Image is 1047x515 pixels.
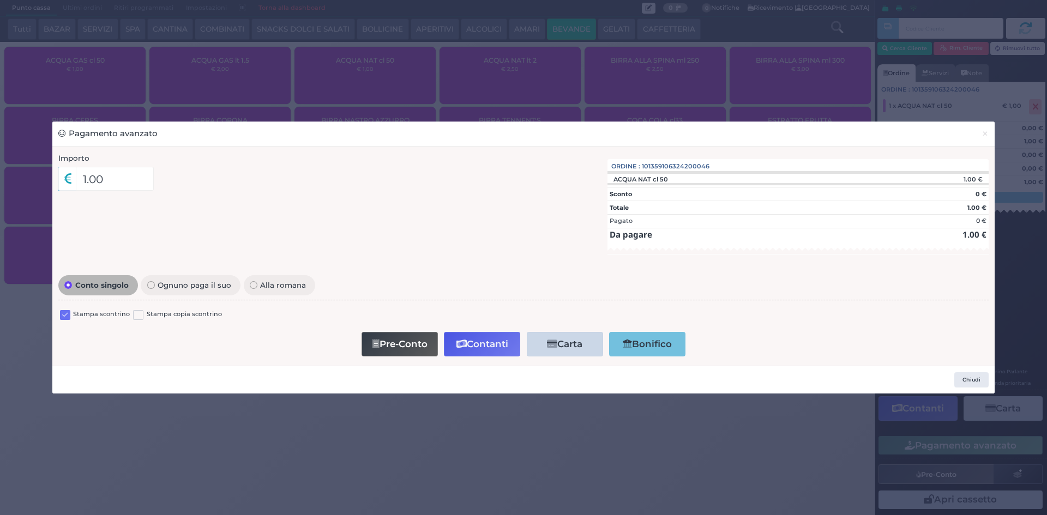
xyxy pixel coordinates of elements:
[73,310,130,320] label: Stampa scontrino
[609,332,685,356] button: Bonifico
[610,204,629,211] strong: Totale
[362,332,438,356] button: Pre-Conto
[893,175,989,183] div: 1.00 €
[611,162,640,171] span: Ordine :
[527,332,603,356] button: Carta
[257,281,309,289] span: Alla romana
[962,229,986,240] strong: 1.00 €
[610,216,633,226] div: Pagato
[147,310,222,320] label: Stampa copia scontrino
[976,122,995,146] button: Chiudi
[982,128,989,140] span: ×
[58,153,89,163] label: Importo
[58,128,158,140] h3: Pagamento avanzato
[607,175,673,183] div: ACQUA NAT cl 50
[610,229,652,240] strong: Da pagare
[76,167,154,191] input: Es. 30.99
[642,162,709,171] span: 101359106324200046
[155,281,234,289] span: Ognuno paga il suo
[967,204,986,211] strong: 1.00 €
[72,281,131,289] span: Conto singolo
[954,372,989,387] button: Chiudi
[976,190,986,198] strong: 0 €
[444,332,520,356] button: Contanti
[610,190,632,198] strong: Sconto
[976,216,986,226] div: 0 €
